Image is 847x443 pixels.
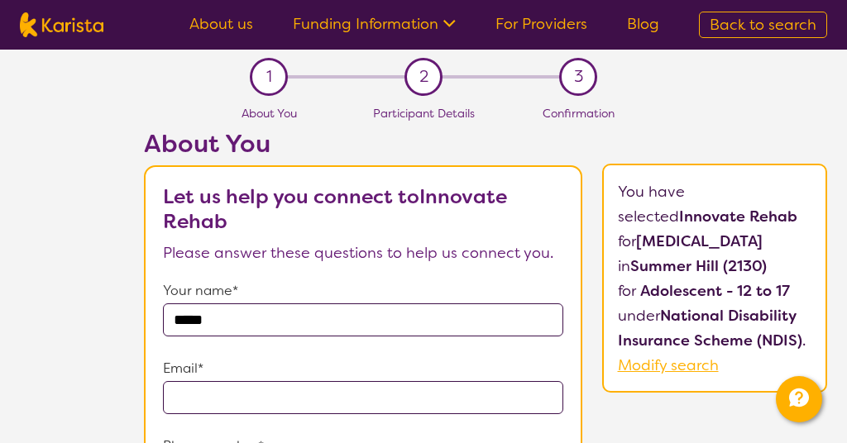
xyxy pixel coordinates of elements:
p: in [618,254,812,279]
b: National Disability Insurance Scheme (NDIS) [618,306,802,350]
span: Participant Details [373,106,475,121]
a: Back to search [699,12,827,38]
p: for [618,229,812,254]
p: Your name* [163,279,563,303]
p: for [618,279,812,303]
span: Back to search [710,15,816,35]
a: Modify search [618,355,719,375]
h2: About You [144,129,582,159]
a: Blog [627,14,659,34]
p: Email* [163,356,563,381]
b: Adolescent - 12 to 17 [640,281,790,301]
a: About us [189,14,253,34]
b: Innovate Rehab [679,207,797,226]
p: Please answer these questions to help us connect you. [163,241,563,265]
p: You have selected [618,179,812,378]
span: 2 [419,64,428,89]
span: 1 [266,64,272,89]
a: Funding Information [293,14,456,34]
span: Confirmation [543,106,615,121]
p: under . [618,303,812,353]
a: For Providers [495,14,587,34]
span: About You [242,106,297,121]
button: Channel Menu [776,376,822,422]
b: Let us help you connect to Innovate Rehab [163,183,507,235]
b: [MEDICAL_DATA] [636,231,763,251]
img: Karista logo [20,12,103,37]
span: 3 [574,64,583,89]
b: Summer Hill (2130) [630,256,767,276]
